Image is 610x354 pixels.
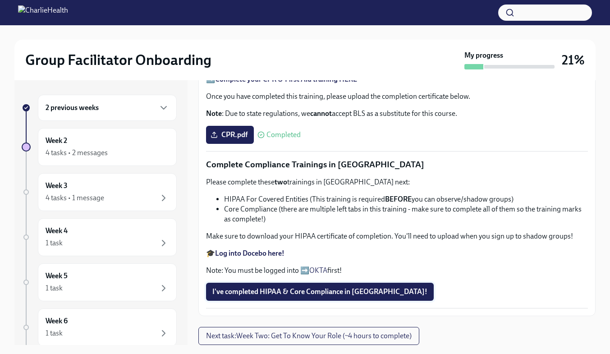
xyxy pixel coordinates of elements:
[212,287,427,296] span: I've completed HIPAA & Core Compliance in [GEOGRAPHIC_DATA]!
[310,109,332,118] strong: cannot
[18,5,68,20] img: CharlieHealth
[46,316,68,326] h6: Week 6
[25,51,211,69] h2: Group Facilitator Onboarding
[46,283,63,293] div: 1 task
[212,130,248,139] span: CPR.pdf
[266,131,301,138] span: Completed
[46,226,68,236] h6: Week 4
[224,204,588,224] li: Core Compliance (there are multiple left tabs in this training - make sure to complete all of the...
[206,331,412,340] span: Next task : Week Two: Get To Know Your Role (~4 hours to complete)
[206,177,588,187] p: Please complete these trainings in [GEOGRAPHIC_DATA] next:
[275,178,287,186] strong: two
[206,126,254,144] label: CPR.pdf
[22,173,177,211] a: Week 34 tasks • 1 message
[22,263,177,301] a: Week 51 task
[206,159,588,170] p: Complete Compliance Trainings in [GEOGRAPHIC_DATA]
[562,52,585,68] h3: 21%
[206,231,588,241] p: Make sure to download your HIPAA certificate of completion. You'll need to upload when you sign u...
[46,181,68,191] h6: Week 3
[206,109,588,119] p: : Due to state regulations, we accept BLS as a substitute for this course.
[215,249,284,257] a: Log into Docebo here!
[309,266,327,275] a: OKTA
[198,327,419,345] button: Next task:Week Two: Get To Know Your Role (~4 hours to complete)
[385,195,412,203] strong: BEFORE
[38,95,177,121] div: 2 previous weeks
[46,238,63,248] div: 1 task
[46,193,104,203] div: 4 tasks • 1 message
[215,75,357,83] a: Complete your CPR & First Aid training HERE
[46,148,108,158] div: 4 tasks • 2 messages
[206,109,222,118] strong: Note
[46,103,99,113] h6: 2 previous weeks
[464,51,503,60] strong: My progress
[46,136,67,146] h6: Week 2
[224,194,588,204] li: HIPAA For Covered Entities (This training is required you can observe/shadow groups)
[206,92,588,101] p: Once you have completed this training, please upload the completion certificate below.
[46,328,63,338] div: 1 task
[46,271,68,281] h6: Week 5
[22,128,177,166] a: Week 24 tasks • 2 messages
[22,218,177,256] a: Week 41 task
[22,308,177,346] a: Week 61 task
[206,283,434,301] button: I've completed HIPAA & Core Compliance in [GEOGRAPHIC_DATA]!
[206,248,588,258] p: 🎓
[206,266,588,276] p: Note: You must be logged into ➡️ first!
